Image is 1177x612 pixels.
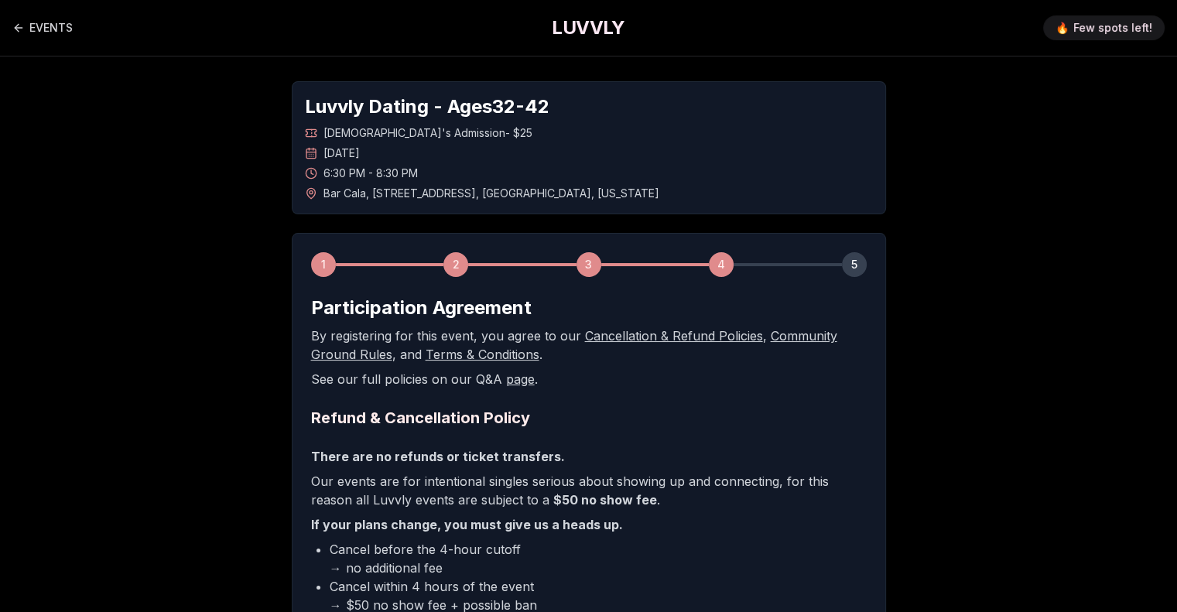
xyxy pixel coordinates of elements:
[311,252,336,277] div: 1
[330,540,867,577] li: Cancel before the 4-hour cutoff → no additional fee
[426,347,539,362] a: Terms & Conditions
[709,252,734,277] div: 4
[311,472,867,509] p: Our events are for intentional singles serious about showing up and connecting, for this reason a...
[311,447,867,466] p: There are no refunds or ticket transfers.
[1056,20,1069,36] span: 🔥
[323,166,418,181] span: 6:30 PM - 8:30 PM
[553,492,657,508] b: $50 no show fee
[311,407,867,429] h2: Refund & Cancellation Policy
[842,252,867,277] div: 5
[506,371,535,387] a: page
[577,252,601,277] div: 3
[311,370,867,388] p: See our full policies on our Q&A .
[305,94,873,119] h1: Luvvly Dating - Ages 32 - 42
[12,12,73,43] a: Back to events
[1073,20,1152,36] span: Few spots left!
[552,15,624,40] a: LUVVLY
[311,296,867,320] h2: Participation Agreement
[323,125,532,141] span: [DEMOGRAPHIC_DATA]'s Admission - $25
[323,145,360,161] span: [DATE]
[311,327,867,364] p: By registering for this event, you agree to our , , and .
[323,186,659,201] span: Bar Cala , [STREET_ADDRESS] , [GEOGRAPHIC_DATA] , [US_STATE]
[585,328,763,344] a: Cancellation & Refund Policies
[443,252,468,277] div: 2
[311,515,867,534] p: If your plans change, you must give us a heads up.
